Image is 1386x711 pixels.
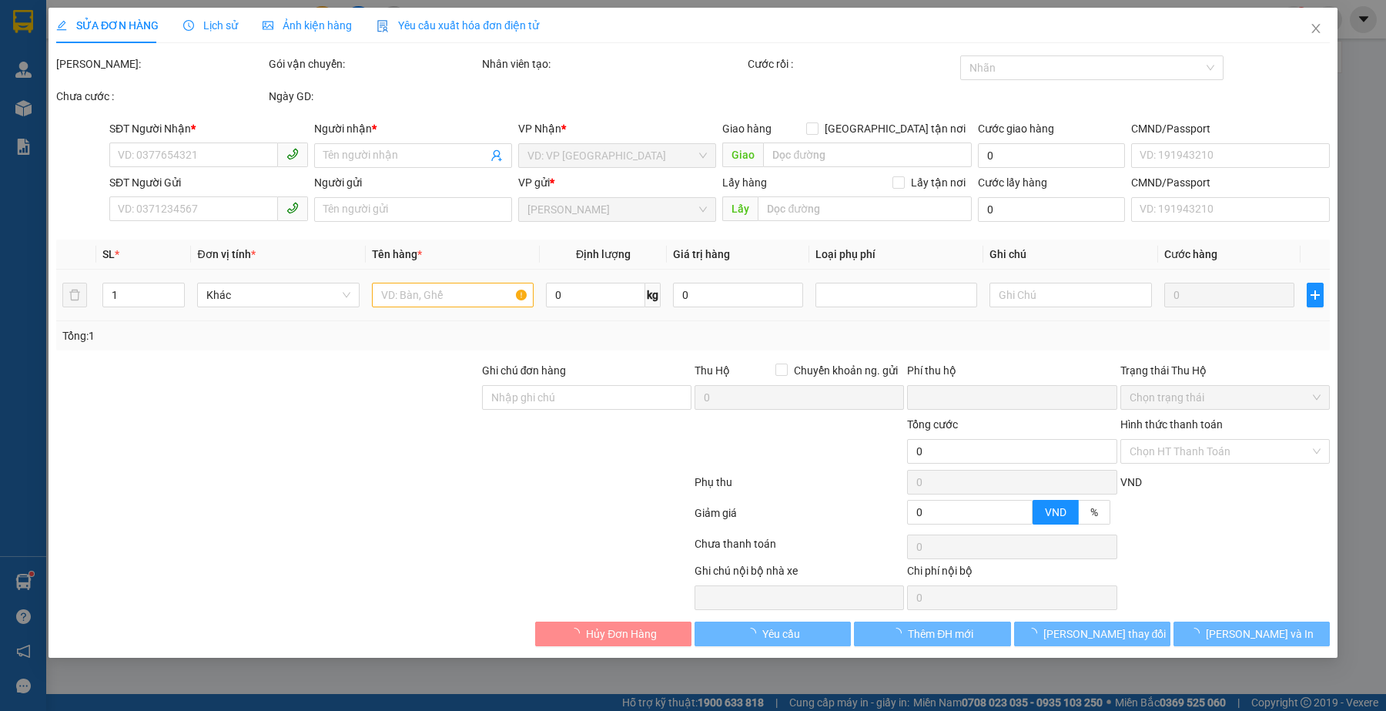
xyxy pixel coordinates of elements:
button: Yêu cầu [695,622,851,646]
span: Yêu cầu [762,625,800,642]
div: Giảm giá [693,505,906,532]
div: Chưa thanh toán [693,535,906,562]
span: edit [56,20,67,31]
span: SỬA ĐƠN HÀNG [56,19,159,32]
button: Thêm ĐH mới [854,622,1010,646]
div: Ghi chú nội bộ nhà xe [695,562,904,585]
div: Chi phí nội bộ [907,562,1116,585]
span: clock-circle [183,20,194,31]
label: Cước giao hàng [978,122,1054,135]
button: delete [62,283,87,307]
span: kg [645,283,661,307]
span: [PERSON_NAME] thay đổi [1043,625,1167,642]
span: plus [1307,289,1323,301]
span: [PERSON_NAME] và In [1206,625,1314,642]
span: phone [286,148,299,160]
span: Định lượng [576,248,631,260]
span: loading [891,628,908,639]
button: [PERSON_NAME] và In [1173,622,1330,646]
div: Ngày GD: [269,88,478,105]
div: Phí thu hộ [907,362,1116,385]
span: Chọn trạng thái [1130,386,1321,409]
div: Cước rồi : [748,55,957,72]
label: Hình thức thanh toán [1120,418,1223,431]
div: Phụ thu [693,474,906,501]
img: icon [377,20,389,32]
span: VND [1045,506,1066,518]
span: close [1310,22,1322,35]
input: Dọc đường [758,196,972,221]
span: [GEOGRAPHIC_DATA] tận nơi [819,120,972,137]
span: user-add [490,149,503,162]
button: Hủy Đơn Hàng [535,622,691,646]
span: Thêm ĐH mới [908,625,973,642]
span: Chuyển khoản ng. gửi [788,362,904,379]
span: Tổng cước [907,418,958,431]
span: VP Nhận [518,122,561,135]
span: Lấy tận nơi [905,174,972,191]
span: phone [286,202,299,214]
div: Người gửi [314,174,512,191]
div: VP gửi [518,174,716,191]
span: SL [102,248,115,260]
div: SĐT Người Nhận [109,120,307,137]
span: Tên hàng [372,248,422,260]
label: Cước lấy hàng [978,176,1047,189]
input: Dọc đường [763,143,972,167]
div: CMND/Passport [1131,174,1329,191]
span: Ảnh kiện hàng [263,19,352,32]
span: Giao hàng [722,122,772,135]
span: loading [1026,628,1043,639]
span: picture [263,20,273,31]
div: CMND/Passport [1131,120,1329,137]
button: [PERSON_NAME] thay đổi [1014,622,1170,646]
div: Gói vận chuyển: [269,55,478,72]
button: Close [1294,8,1337,51]
label: Ghi chú đơn hàng [482,364,567,377]
th: Loại phụ phí [809,240,983,270]
span: Đơn vị tính [197,248,255,260]
input: VD: Bàn, Ghế [372,283,534,307]
input: Cước lấy hàng [978,197,1125,222]
div: Người nhận [314,120,512,137]
span: Lấy [722,196,758,221]
button: plus [1307,283,1324,307]
span: Khác [206,283,350,307]
div: Trạng thái Thu Hộ [1120,362,1330,379]
span: Giá trị hàng [673,248,730,260]
span: Cư Kuin [527,198,707,221]
span: VND [1120,476,1142,488]
span: Cước hàng [1164,248,1217,260]
span: Hủy Đơn Hàng [586,625,657,642]
span: Thu Hộ [695,364,730,377]
input: 0 [1164,283,1294,307]
div: [PERSON_NAME]: [56,55,266,72]
div: Tổng: 1 [62,327,535,344]
th: Ghi chú [983,240,1157,270]
span: Lịch sử [183,19,238,32]
span: Giao [722,143,763,167]
span: Lấy hàng [722,176,767,189]
div: Chưa cước : [56,88,266,105]
span: loading [1189,628,1206,639]
span: % [1090,506,1098,518]
div: Nhân viên tạo: [482,55,745,72]
input: Cước giao hàng [978,143,1125,168]
input: Ghi Chú [989,283,1151,307]
span: loading [569,628,586,639]
span: Yêu cầu xuất hóa đơn điện tử [377,19,539,32]
input: Ghi chú đơn hàng [482,385,691,410]
span: loading [745,628,762,639]
div: SĐT Người Gửi [109,174,307,191]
